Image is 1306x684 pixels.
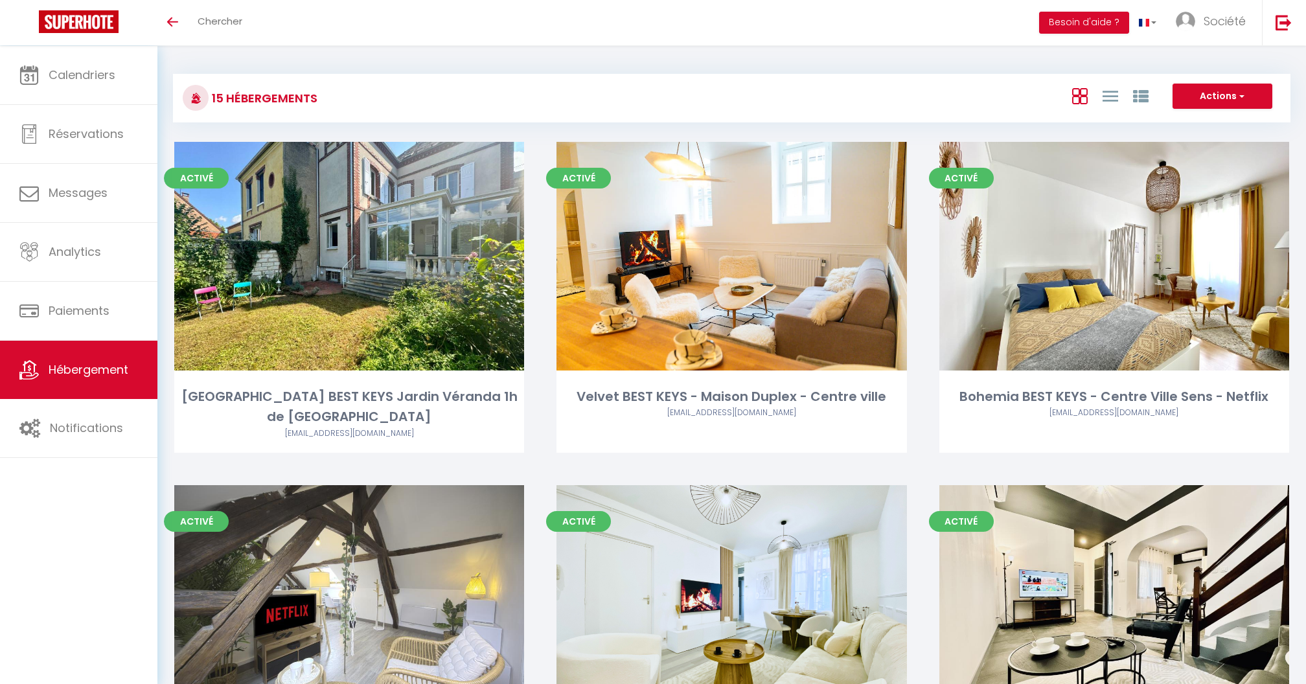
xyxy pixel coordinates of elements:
[39,10,119,33] img: Super Booking
[546,511,611,532] span: Activé
[1133,85,1149,106] a: Vue par Groupe
[939,407,1289,419] div: Airbnb
[164,168,229,188] span: Activé
[1276,14,1292,30] img: logout
[939,387,1289,407] div: Bohemia BEST KEYS - Centre Ville Sens - Netflix
[174,427,524,440] div: Airbnb
[50,420,123,436] span: Notifications
[164,511,229,532] span: Activé
[1204,13,1246,29] span: Société
[1072,85,1088,106] a: Vue en Box
[49,361,128,378] span: Hébergement
[49,244,101,260] span: Analytics
[49,185,108,201] span: Messages
[49,302,109,319] span: Paiements
[49,67,115,83] span: Calendriers
[174,387,524,427] div: [GEOGRAPHIC_DATA] BEST KEYS Jardin Véranda 1h de [GEOGRAPHIC_DATA]
[1103,85,1118,106] a: Vue en Liste
[1176,12,1195,31] img: ...
[209,84,317,113] h3: 15 Hébergements
[929,511,994,532] span: Activé
[198,14,242,28] span: Chercher
[1173,84,1272,109] button: Actions
[49,126,124,142] span: Réservations
[1039,12,1129,34] button: Besoin d'aide ?
[929,168,994,188] span: Activé
[546,168,611,188] span: Activé
[556,387,906,407] div: Velvet BEST KEYS - Maison Duplex - Centre ville
[556,407,906,419] div: Airbnb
